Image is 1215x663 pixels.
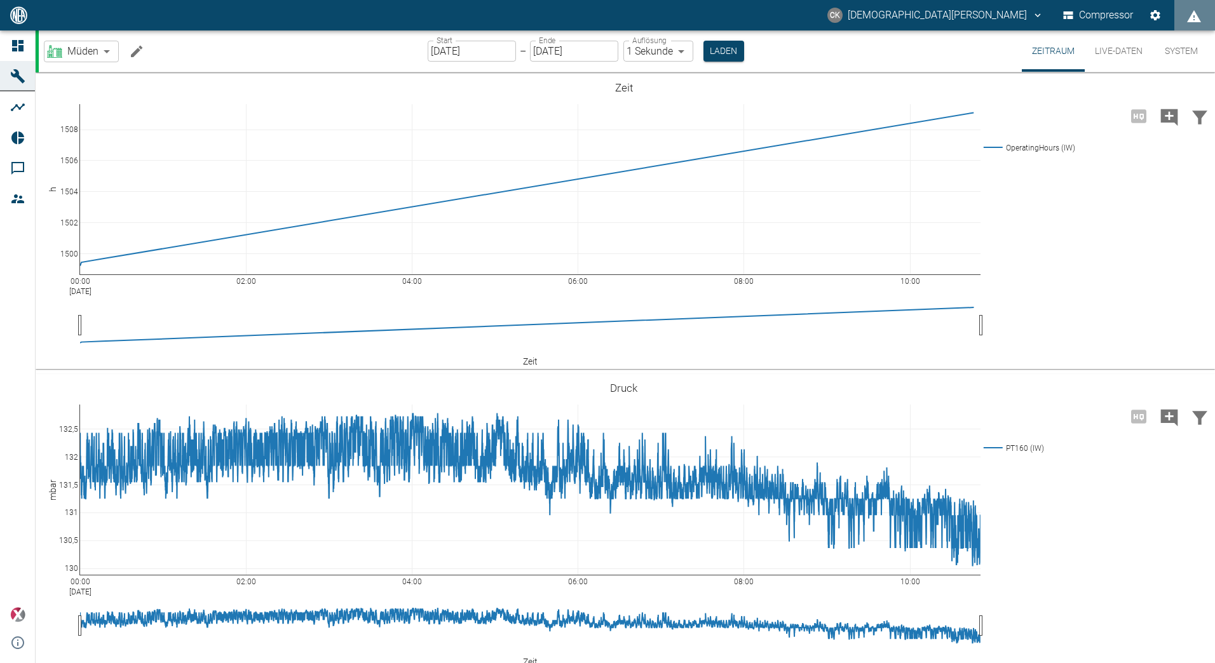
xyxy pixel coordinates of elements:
[124,39,149,64] button: Machine bearbeiten
[1061,4,1136,27] button: Compressor
[9,6,29,23] img: logo
[1123,109,1154,121] span: Hohe Auflösung nur für Zeiträume von <3 Tagen verfügbar
[1085,30,1153,72] button: Live-Daten
[1144,4,1167,27] button: Einstellungen
[703,41,744,62] button: Laden
[1123,410,1154,422] span: Hohe Auflösung nur für Zeiträume von <3 Tagen verfügbar
[47,44,98,59] a: Müden
[623,41,693,62] div: 1 Sekunde
[1184,400,1215,433] button: Daten filtern
[632,35,667,46] label: Auflösung
[1184,100,1215,133] button: Daten filtern
[1022,30,1085,72] button: Zeitraum
[1153,30,1210,72] button: System
[1154,400,1184,433] button: Kommentar hinzufügen
[825,4,1045,27] button: christian.kraft@arcanum-energy.de
[437,35,452,46] label: Start
[520,44,526,58] p: –
[1154,100,1184,133] button: Kommentar hinzufügen
[827,8,843,23] div: CK
[67,44,98,58] span: Müden
[428,41,516,62] input: DD.MM.YYYY
[10,607,25,622] img: Xplore Logo
[539,35,555,46] label: Ende
[530,41,618,62] input: DD.MM.YYYY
